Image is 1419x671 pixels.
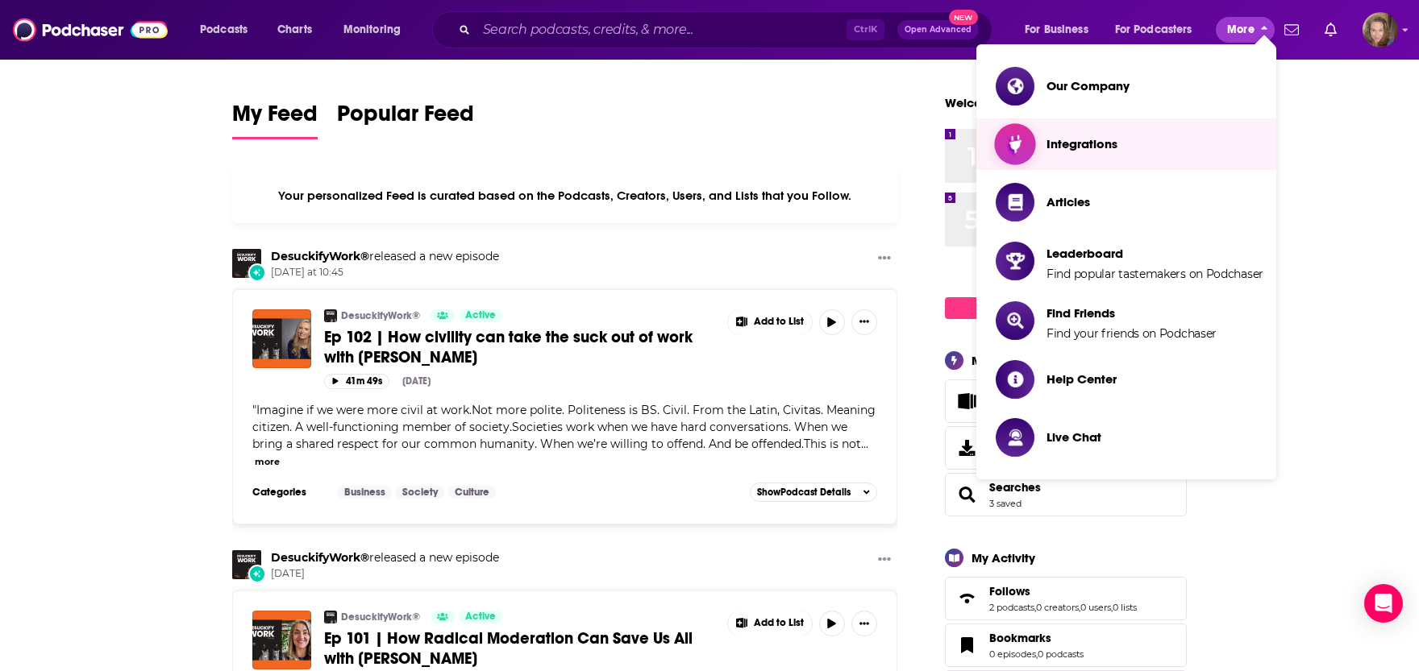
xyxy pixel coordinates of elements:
[1047,194,1090,209] span: Articles
[1227,19,1255,41] span: More
[989,631,1084,645] a: Bookmarks
[324,327,716,367] a: Ep 102 | How civility can take the suck out of work with [PERSON_NAME]
[252,403,876,451] span: "
[1047,371,1117,387] span: Help Center
[1364,584,1403,623] div: Open Intercom Messenger
[1047,326,1217,341] span: Find your friends on Podchaser
[459,309,502,322] a: Active
[1036,648,1038,660] span: ,
[337,100,474,137] span: Popular Feed
[1025,19,1088,41] span: For Business
[324,309,337,322] img: DesuckifyWork®
[341,611,420,623] a: DesuckifyWork®
[951,390,983,412] a: Lists
[989,648,1036,660] a: 0 episodes
[232,550,261,579] img: DesuckifyWork®
[989,584,1030,599] span: Follows
[447,11,1008,48] div: Search podcasts, credits, & more...
[1113,602,1137,613] a: 0 lists
[252,309,311,368] img: Ep 102 | How civility can take the suck out of work with Lexi Hudson
[271,249,499,264] h3: released a new episode
[232,100,318,137] span: My Feed
[951,483,983,506] a: Searches
[338,486,392,499] a: Business
[757,487,851,498] span: Show Podcast Details
[1034,602,1036,613] span: ,
[252,403,876,451] span: Imagine if we were more civil at work.Not more polite. Politeness is BS. Civil. From the Latin, C...
[945,297,1187,319] a: Create My Top 8
[1318,16,1343,43] a: Show notifications dropdown
[248,565,266,582] div: New Episode
[324,611,337,623] img: DesuckifyWork®
[324,628,693,669] span: Ep 101 | How Radical Moderation Can Save Us All with [PERSON_NAME]
[396,486,444,499] a: Society
[1363,12,1398,48] span: Logged in as smcclure267
[13,14,168,45] img: Podchaser - Follow, Share and Rate Podcasts
[989,602,1034,613] a: 2 podcasts
[1363,12,1398,48] button: Show profile menu
[271,266,499,280] span: [DATE] at 10:45
[1047,78,1130,93] span: Our Company
[271,550,499,565] h3: released a new episode
[1013,17,1109,43] button: open menu
[972,550,1035,565] div: My Activity
[277,19,312,41] span: Charts
[1278,16,1305,43] a: Show notifications dropdown
[248,263,266,281] div: New Episode
[728,309,812,335] button: Show More Button
[905,26,972,34] span: Open Advanced
[1363,12,1398,48] img: User Profile
[341,309,420,322] a: DesuckifyWork®
[1047,429,1101,445] span: Live Chat
[1047,267,1263,281] span: Find popular tastemakers on Podchaser
[754,617,804,629] span: Add to List
[851,611,877,636] button: Show More Button
[332,17,422,43] button: open menu
[1038,648,1084,660] a: 0 podcasts
[200,19,248,41] span: Podcasts
[945,473,1187,516] span: Searches
[945,95,1105,110] a: Welcome [PERSON_NAME]!
[465,609,496,625] span: Active
[271,249,369,263] a: DesuckifyWork®
[232,168,897,223] div: Your personalized Feed is curated based on the Podcasts, Creators, Users, and Lists that you Follow.
[754,316,804,328] span: Add to List
[945,623,1187,667] span: Bookmarks
[851,309,877,335] button: Show More Button
[189,17,268,43] button: open menu
[949,10,978,25] span: New
[402,375,431,387] div: [DATE]
[459,611,502,623] a: Active
[324,374,389,389] button: 41m 49s
[1105,17,1216,43] button: open menu
[872,249,897,269] button: Show More Button
[324,628,716,669] a: Ep 101 | How Radical Moderation Can Save Us All with [PERSON_NAME]
[989,498,1022,509] a: 3 saved
[232,249,261,278] img: DesuckifyWork®
[951,587,983,610] a: Follows
[271,567,499,581] span: [DATE]
[1047,136,1117,151] span: Integrations
[267,17,322,43] a: Charts
[945,426,1187,470] a: Exports
[945,577,1187,620] span: Follows
[1036,602,1079,613] a: 0 creators
[989,584,1137,599] a: Follows
[255,455,280,469] button: more
[945,379,1187,423] span: Lists
[951,634,983,657] a: Bookmarks
[861,437,868,451] span: ...
[476,17,847,43] input: Search podcasts, credits, & more...
[271,550,369,565] a: DesuckifyWork®
[343,19,401,41] span: Monitoring
[847,19,884,40] span: Ctrl K
[1079,602,1080,613] span: ,
[252,611,311,669] img: Ep 101 | How Radical Moderation Can Save Us All with Lauren Hall
[465,308,496,324] span: Active
[448,486,496,499] a: Culture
